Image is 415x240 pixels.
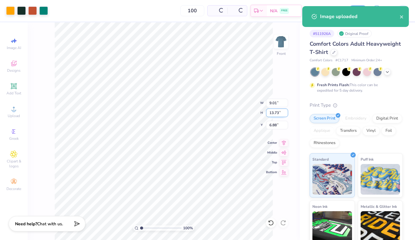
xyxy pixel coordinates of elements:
[281,9,288,13] span: FREE
[266,160,277,165] span: Top
[180,5,204,16] input: – –
[266,150,277,155] span: Middle
[351,58,382,63] span: Minimum Order: 24 +
[6,186,21,191] span: Decorate
[275,36,287,48] img: Front
[9,136,19,141] span: Greek
[270,8,277,14] span: N/A
[320,13,400,20] div: Image uploaded
[362,126,380,135] div: Vinyl
[336,126,361,135] div: Transfers
[314,5,344,17] input: Untitled Design
[361,164,400,195] img: Puff Ink
[310,102,403,109] div: Print Type
[310,139,339,148] div: Rhinestones
[37,221,63,227] span: Chat with us.
[400,13,404,20] button: close
[183,225,193,231] span: 100 %
[335,58,348,63] span: # C1717
[6,91,21,96] span: Add Text
[310,40,401,56] span: Comfort Colors Adult Heavyweight T-Shirt
[372,114,402,123] div: Digital Print
[317,82,393,93] div: This color can be expedited for 5 day delivery.
[8,113,20,118] span: Upload
[312,156,329,162] span: Standard
[310,30,334,37] div: # 511926A
[266,141,277,145] span: Center
[317,82,350,87] strong: Fresh Prints Flash:
[382,126,396,135] div: Foil
[266,170,277,174] span: Bottom
[361,203,397,210] span: Metallic & Glitter Ink
[312,203,327,210] span: Neon Ink
[310,114,339,123] div: Screen Print
[7,68,21,73] span: Designs
[361,156,374,162] span: Puff Ink
[7,45,21,50] span: Image AI
[277,51,286,56] div: Front
[341,114,370,123] div: Embroidery
[3,159,25,169] span: Clipart & logos
[337,30,372,37] div: Original Proof
[15,221,37,227] strong: Need help?
[310,58,332,63] span: Comfort Colors
[310,126,334,135] div: Applique
[312,164,352,195] img: Standard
